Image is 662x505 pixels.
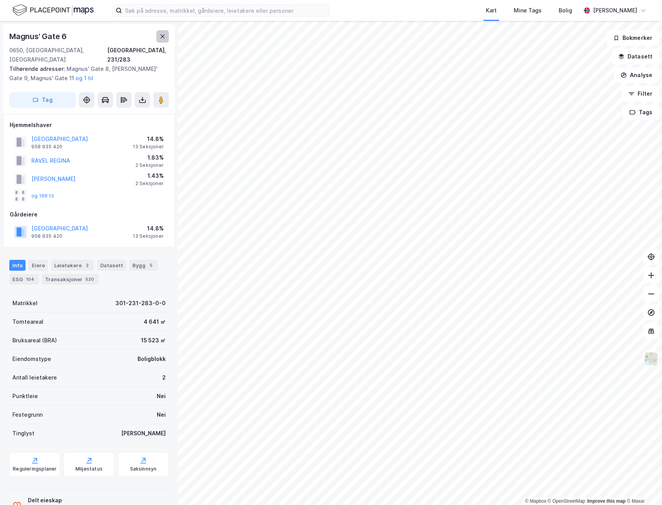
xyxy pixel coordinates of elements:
div: 4 641 ㎡ [144,317,166,326]
div: Bygg [129,260,158,271]
div: Mine Tags [514,6,542,15]
div: Nei [157,410,166,419]
div: 958 935 420 [31,144,62,150]
div: Info [9,260,26,271]
div: Delt eieskap [28,496,129,505]
span: Tilhørende adresser: [9,65,67,72]
button: Filter [622,86,659,101]
div: [PERSON_NAME] [593,6,637,15]
div: Miljøstatus [75,466,103,472]
div: 13 Seksjoner [133,144,164,150]
div: Tomteareal [12,317,43,326]
div: 1.43% [135,171,164,180]
div: 1.83% [135,153,164,162]
div: 14.8% [133,224,164,233]
div: Gårdeiere [10,210,168,219]
div: Saksinnsyn [130,466,157,472]
div: [GEOGRAPHIC_DATA], 231/283 [107,46,169,64]
a: Mapbox [525,498,546,504]
iframe: Chat Widget [623,468,662,505]
div: Nei [157,392,166,401]
input: Søk på adresse, matrikkel, gårdeiere, leietakere eller personer [122,5,329,16]
div: 2 Seksjoner [135,162,164,168]
div: 14.8% [133,134,164,144]
div: Transaksjoner [42,274,99,285]
div: Magnus' Gate 8, [PERSON_NAME]' Gate 9, Magnus' Gate 11 [9,64,163,83]
div: Magnus' Gate 6 [9,30,68,43]
div: 520 [84,275,96,283]
div: 15 523 ㎡ [141,336,166,345]
div: Bruksareal (BRA) [12,336,57,345]
div: 2 [83,261,91,269]
button: Tag [9,92,76,108]
div: 13 Seksjoner [133,233,164,239]
div: 104 [24,275,36,283]
a: Improve this map [587,498,626,504]
div: 5 [147,261,155,269]
div: Eiere [29,260,48,271]
div: Boligblokk [137,354,166,364]
img: Z [644,352,659,366]
div: [PERSON_NAME] [121,429,166,438]
button: Tags [623,105,659,120]
div: Bolig [559,6,572,15]
div: Datasett [97,260,126,271]
div: Punktleie [12,392,38,401]
div: Antall leietakere [12,373,57,382]
img: logo.f888ab2527a4732fd821a326f86c7f29.svg [12,3,94,17]
div: Hjemmelshaver [10,120,168,130]
div: Matrikkel [12,299,38,308]
div: 2 Seksjoner [135,180,164,187]
div: 0650, [GEOGRAPHIC_DATA], [GEOGRAPHIC_DATA] [9,46,107,64]
button: Bokmerker [607,30,659,46]
div: Festegrunn [12,410,43,419]
div: 958 935 420 [31,233,62,239]
div: Kart [486,6,497,15]
button: Analyse [614,67,659,83]
div: Reguleringsplaner [13,466,57,472]
div: 2 [162,373,166,382]
div: 301-231-283-0-0 [115,299,166,308]
div: Leietakere [51,260,94,271]
div: Tinglyst [12,429,34,438]
div: Eiendomstype [12,354,51,364]
div: ESG [9,274,39,285]
button: Datasett [612,49,659,64]
a: OpenStreetMap [548,498,585,504]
